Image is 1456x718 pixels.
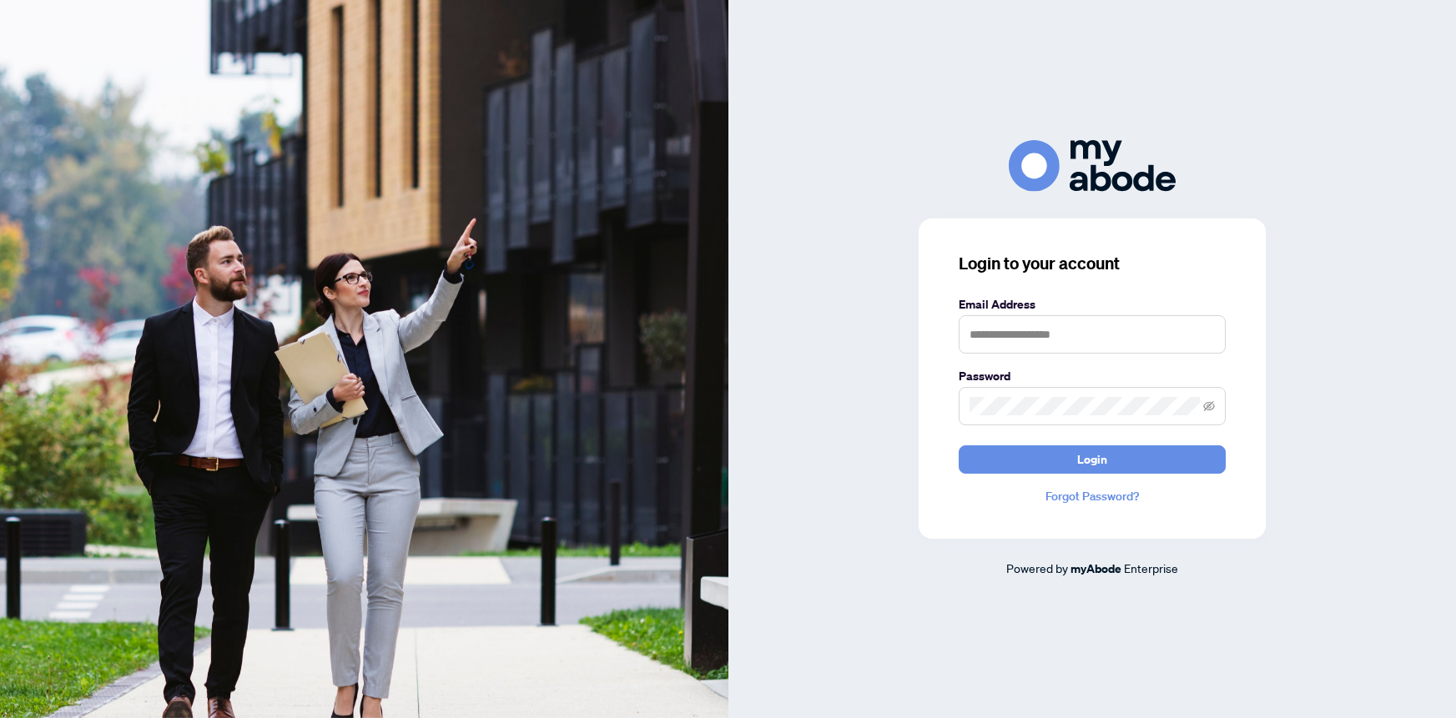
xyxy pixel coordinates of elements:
a: myAbode [1071,560,1121,578]
label: Email Address [959,295,1226,314]
button: Login [959,445,1226,474]
span: Powered by [1006,560,1068,575]
label: Password [959,367,1226,385]
a: Forgot Password? [959,487,1226,505]
span: eye-invisible [1203,400,1215,412]
span: Login [1077,446,1107,473]
h3: Login to your account [959,252,1226,275]
span: Enterprise [1124,560,1178,575]
img: ma-logo [1009,140,1176,191]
